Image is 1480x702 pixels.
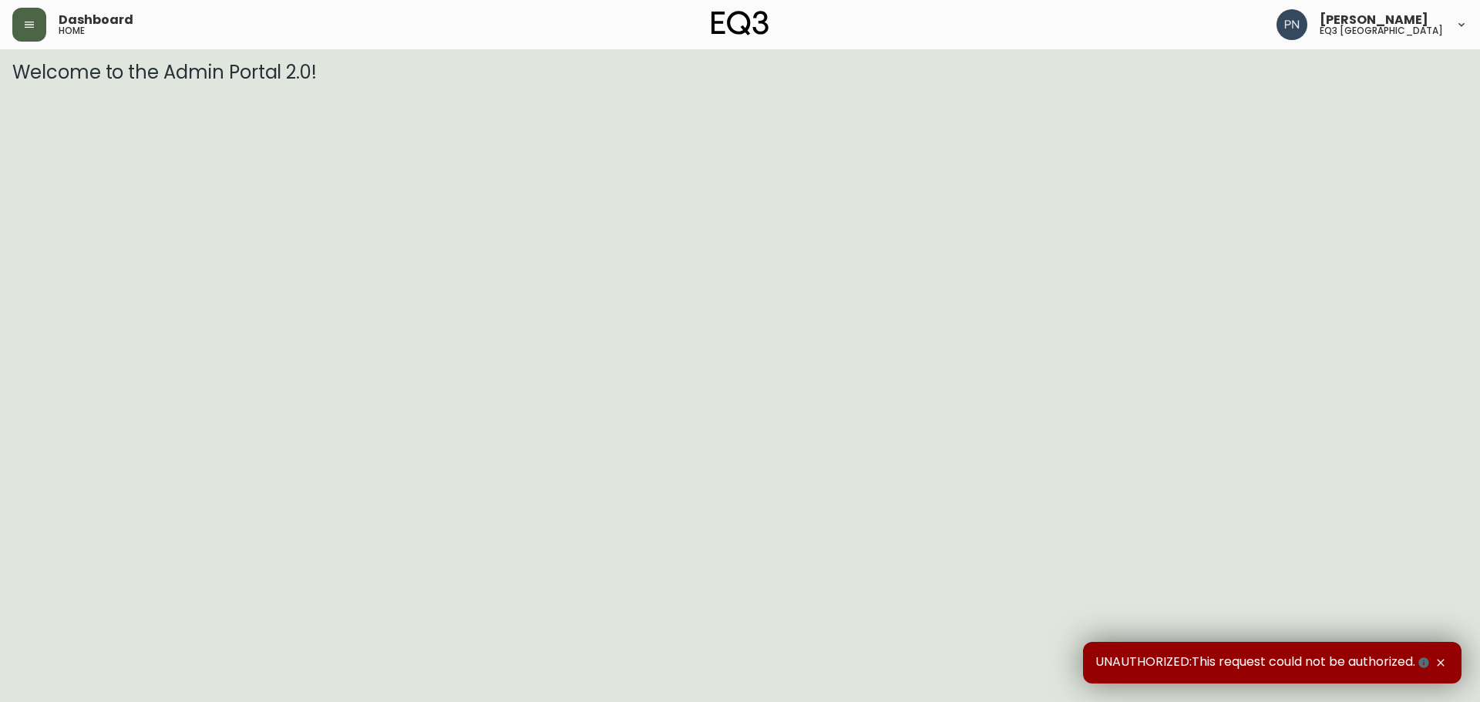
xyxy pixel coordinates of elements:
[1320,26,1443,35] h5: eq3 [GEOGRAPHIC_DATA]
[1320,14,1428,26] span: [PERSON_NAME]
[711,11,769,35] img: logo
[12,62,1468,83] h3: Welcome to the Admin Portal 2.0!
[1276,9,1307,40] img: 496f1288aca128e282dab2021d4f4334
[59,14,133,26] span: Dashboard
[59,26,85,35] h5: home
[1095,654,1432,671] span: UNAUTHORIZED:This request could not be authorized.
